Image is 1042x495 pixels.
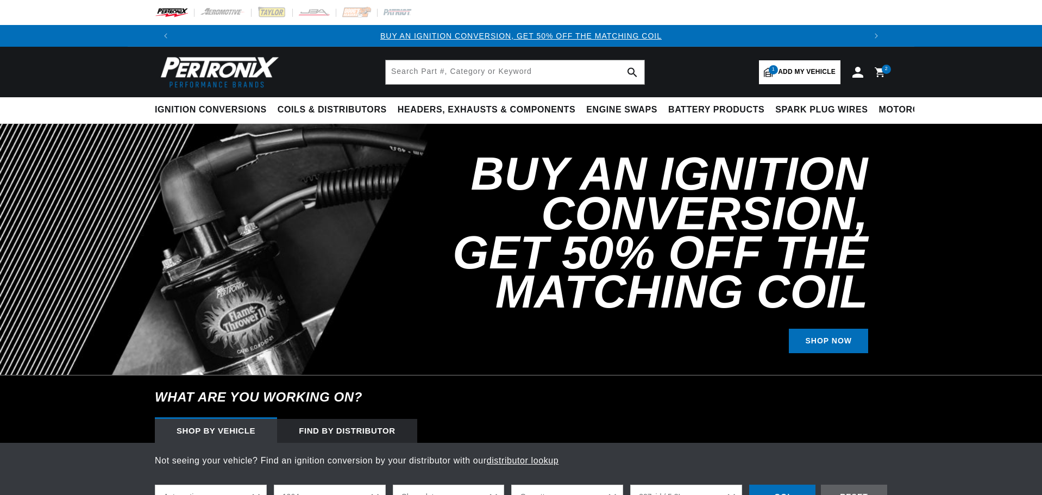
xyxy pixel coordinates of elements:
span: Headers, Exhausts & Components [398,104,575,116]
summary: Coils & Distributors [272,97,392,123]
span: Motorcycle [879,104,944,116]
span: 2 [885,65,888,74]
div: Announcement [177,30,865,42]
summary: Engine Swaps [581,97,663,123]
img: Pertronix [155,53,280,91]
p: Not seeing your vehicle? Find an ignition conversion by your distributor with our [155,454,887,468]
h6: What are you working on? [128,375,914,419]
h2: Buy an Ignition Conversion, Get 50% off the Matching Coil [404,154,868,311]
button: search button [620,60,644,84]
span: Battery Products [668,104,764,116]
span: Ignition Conversions [155,104,267,116]
a: 1Add my vehicle [759,60,840,84]
summary: Motorcycle [874,97,949,123]
input: Search Part #, Category or Keyword [386,60,644,84]
slideshow-component: Translation missing: en.sections.announcements.announcement_bar [128,25,914,47]
span: Engine Swaps [586,104,657,116]
a: SHOP NOW [789,329,868,353]
a: distributor lookup [487,456,559,465]
a: BUY AN IGNITION CONVERSION, GET 50% OFF THE MATCHING COIL [380,32,662,40]
div: Shop by vehicle [155,419,277,443]
span: Spark Plug Wires [775,104,868,116]
span: Coils & Distributors [278,104,387,116]
summary: Battery Products [663,97,770,123]
summary: Spark Plug Wires [770,97,873,123]
summary: Ignition Conversions [155,97,272,123]
button: Translation missing: en.sections.announcements.previous_announcement [155,25,177,47]
span: Add my vehicle [778,67,836,77]
button: Translation missing: en.sections.announcements.next_announcement [865,25,887,47]
summary: Headers, Exhausts & Components [392,97,581,123]
div: Find by Distributor [277,419,417,443]
div: 1 of 3 [177,30,865,42]
span: 1 [769,65,778,74]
